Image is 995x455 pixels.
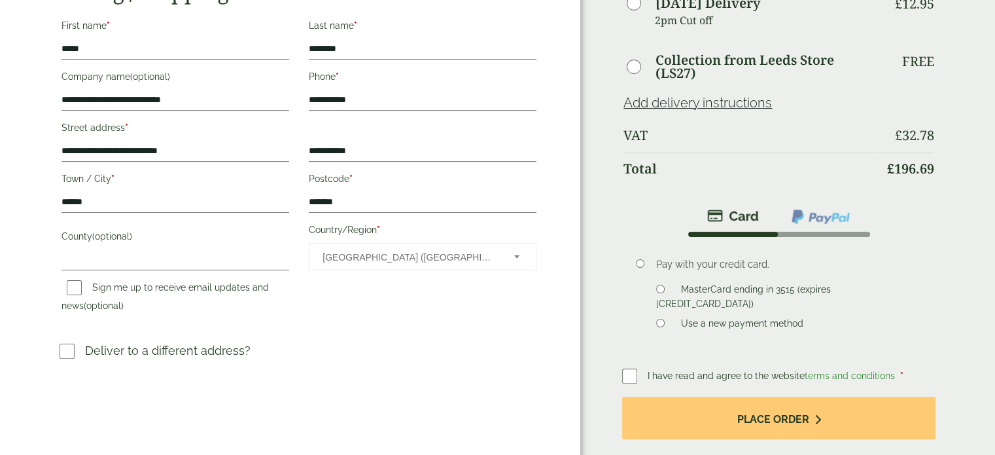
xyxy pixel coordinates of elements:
abbr: required [107,20,110,31]
span: (optional) [130,71,170,82]
label: Sign me up to receive email updates and news [61,282,269,315]
abbr: required [900,371,903,381]
label: Postcode [309,170,536,192]
abbr: required [111,173,114,184]
input: Sign me up to receive email updates and news(optional) [67,280,82,295]
a: terms and conditions [805,371,895,381]
span: £ [895,126,902,144]
label: Last name [309,16,536,39]
span: I have read and agree to the website [648,371,898,381]
abbr: required [354,20,357,31]
abbr: required [336,71,339,82]
p: Free [902,54,934,69]
label: Company name [61,67,289,90]
th: VAT [623,120,878,151]
bdi: 196.69 [887,160,934,177]
img: stripe.png [707,208,759,224]
label: Country/Region [309,221,536,243]
span: (optional) [92,231,132,242]
img: ppcp-gateway.png [790,208,851,225]
label: First name [61,16,289,39]
label: Town / City [61,170,289,192]
bdi: 32.78 [895,126,934,144]
label: Phone [309,67,536,90]
span: United Kingdom (UK) [323,244,497,271]
label: Use a new payment method [676,318,809,333]
p: Deliver to a different address? [85,342,251,359]
abbr: required [125,122,128,133]
button: Place order [622,397,935,439]
th: Total [623,153,878,185]
span: £ [887,160,894,177]
label: MasterCard ending in 3515 (expires [CREDIT_CARD_DATA]) [656,284,831,313]
a: Add delivery instructions [623,95,772,111]
p: 2pm Cut off [655,10,878,30]
abbr: required [377,225,380,235]
label: County [61,227,289,249]
abbr: required [349,173,353,184]
span: (optional) [84,300,124,311]
label: Street address [61,118,289,141]
p: Pay with your credit card. [656,257,915,272]
span: Country/Region [309,243,536,270]
label: Collection from Leeds Store (LS27) [655,54,878,80]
